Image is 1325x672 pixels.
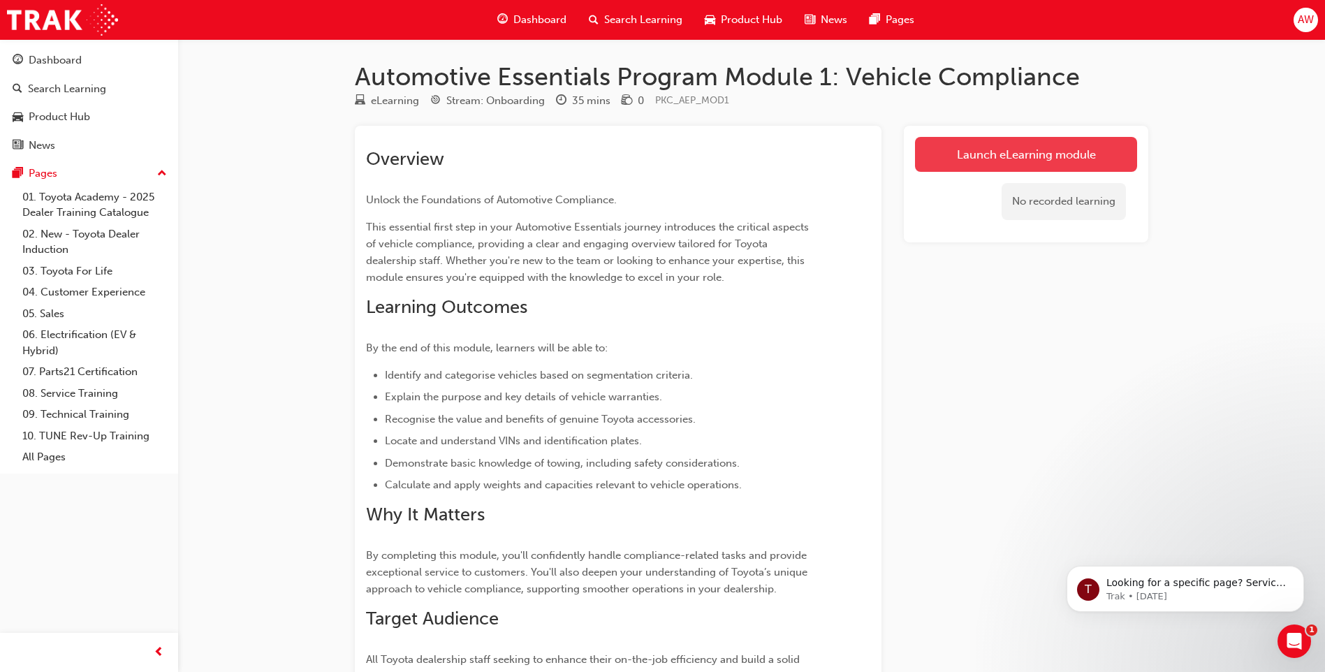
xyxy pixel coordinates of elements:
[355,92,419,110] div: Type
[13,168,23,180] span: pages-icon
[578,6,694,34] a: search-iconSearch Learning
[29,109,90,125] div: Product Hub
[6,133,173,159] a: News
[366,148,444,170] span: Overview
[13,54,23,67] span: guage-icon
[1294,8,1318,32] button: AW
[385,369,693,381] span: Identify and categorise vehicles based on segmentation criteria.
[694,6,793,34] a: car-iconProduct Hub
[13,83,22,96] span: search-icon
[17,446,173,468] a: All Pages
[1306,624,1317,636] span: 1
[17,404,173,425] a: 09. Technical Training
[366,296,527,318] span: Learning Outcomes
[589,11,599,29] span: search-icon
[805,11,815,29] span: news-icon
[17,383,173,404] a: 08. Service Training
[29,138,55,154] div: News
[6,76,173,102] a: Search Learning
[17,282,173,303] a: 04. Customer Experience
[366,504,485,525] span: Why It Matters
[17,324,173,361] a: 06. Electrification (EV & Hybrid)
[29,52,82,68] div: Dashboard
[17,361,173,383] a: 07. Parts21 Certification
[13,140,23,152] span: news-icon
[604,12,682,28] span: Search Learning
[13,111,23,124] span: car-icon
[28,81,106,97] div: Search Learning
[17,303,173,325] a: 05. Sales
[915,137,1137,172] a: Launch eLearning module
[366,342,608,354] span: By the end of this module, learners will be able to:
[6,45,173,161] button: DashboardSearch LearningProduct HubNews
[17,187,173,224] a: 01. Toyota Academy - 2025 Dealer Training Catalogue
[6,161,173,187] button: Pages
[622,92,644,110] div: Price
[385,479,742,491] span: Calculate and apply weights and capacities relevant to vehicle operations.
[858,6,925,34] a: pages-iconPages
[1298,12,1314,28] span: AW
[157,165,167,183] span: up-icon
[1278,624,1311,658] iframe: Intercom live chat
[638,93,644,109] div: 0
[385,390,662,403] span: Explain the purpose and key details of vehicle warranties.
[7,4,118,36] img: Trak
[17,224,173,261] a: 02. New - Toyota Dealer Induction
[154,644,164,662] span: prev-icon
[366,193,617,206] span: Unlock the Foundations of Automotive Compliance.
[572,93,610,109] div: 35 mins
[430,92,545,110] div: Stream
[486,6,578,34] a: guage-iconDashboard
[385,413,696,425] span: Recognise the value and benefits of genuine Toyota accessories.
[556,95,566,108] span: clock-icon
[1002,183,1126,220] div: No recorded learning
[355,95,365,108] span: learningResourceType_ELEARNING-icon
[385,434,642,447] span: Locate and understand VINs and identification plates.
[886,12,914,28] span: Pages
[385,457,740,469] span: Demonstrate basic knowledge of towing, including safety considerations.
[793,6,858,34] a: news-iconNews
[655,94,729,106] span: Learning resource code
[1046,536,1325,634] iframe: Intercom notifications message
[497,11,508,29] span: guage-icon
[622,95,632,108] span: money-icon
[430,95,441,108] span: target-icon
[556,92,610,110] div: Duration
[6,48,173,73] a: Dashboard
[821,12,847,28] span: News
[513,12,566,28] span: Dashboard
[355,61,1148,92] h1: Automotive Essentials Program Module 1: Vehicle Compliance
[17,261,173,282] a: 03. Toyota For Life
[17,425,173,447] a: 10. TUNE Rev-Up Training
[721,12,782,28] span: Product Hub
[446,93,545,109] div: Stream: Onboarding
[366,221,812,284] span: This essential first step in your Automotive Essentials journey introduces the critical aspects o...
[870,11,880,29] span: pages-icon
[366,549,810,595] span: By completing this module, you'll confidently handle compliance-related tasks and provide excepti...
[29,166,57,182] div: Pages
[705,11,715,29] span: car-icon
[6,104,173,130] a: Product Hub
[371,93,419,109] div: eLearning
[366,608,499,629] span: Target Audience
